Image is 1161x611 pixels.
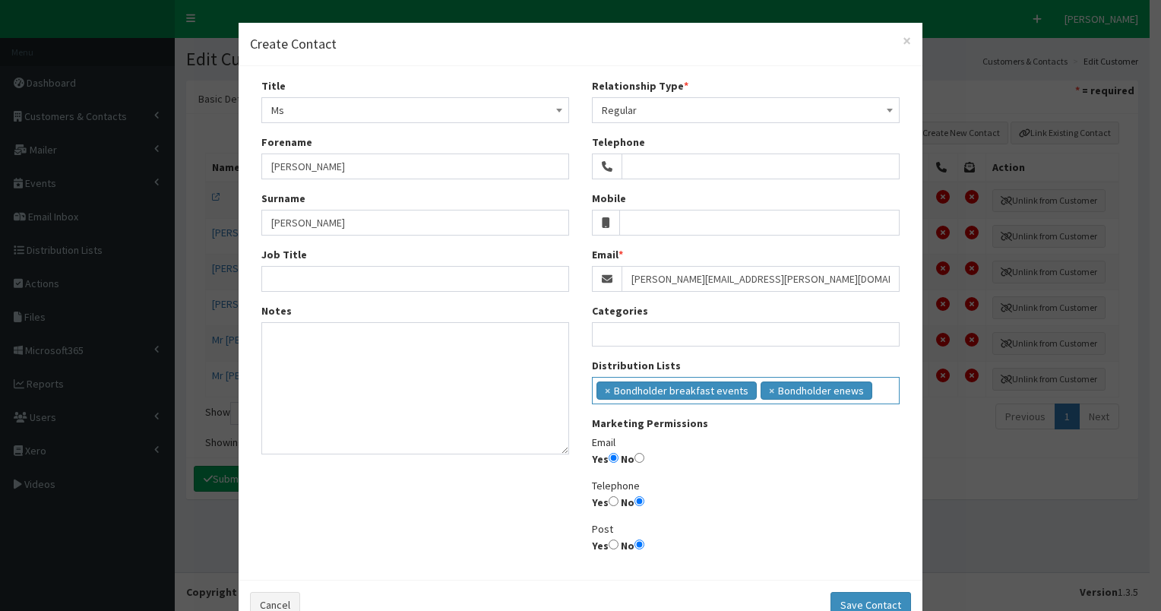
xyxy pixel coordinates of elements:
label: Yes [592,493,618,510]
label: Relationship Type [592,78,688,93]
input: No [634,540,644,549]
input: Yes [609,453,618,463]
h4: Create Contact [250,34,911,54]
input: Yes [609,540,618,549]
p: Telephone [592,478,900,514]
input: Yes [609,496,618,506]
label: No [621,537,644,553]
span: Ms [271,100,559,121]
label: No [621,493,644,510]
input: No [634,496,644,506]
label: Yes [592,450,618,467]
label: Categories [592,303,648,318]
label: Distribution Lists [592,358,681,373]
label: Title [261,78,286,93]
label: No [621,450,644,467]
span: Regular [592,97,900,123]
label: Notes [261,303,292,318]
span: × [903,30,911,51]
span: Ms [261,97,569,123]
p: Email [592,435,900,470]
button: Close [903,33,911,49]
span: Regular [602,100,890,121]
li: Bondholder breakfast events [596,381,757,400]
label: Mobile [592,191,626,206]
input: No [634,453,644,463]
label: Surname [261,191,305,206]
span: × [769,383,774,398]
span: × [605,383,610,398]
label: Email [592,247,623,262]
label: Job Title [261,247,307,262]
label: Telephone [592,135,645,150]
p: Post [592,521,900,557]
li: Bondholder enews [761,381,872,400]
label: Marketing Permissions [592,416,708,431]
label: Yes [592,537,618,553]
label: Forename [261,135,312,150]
